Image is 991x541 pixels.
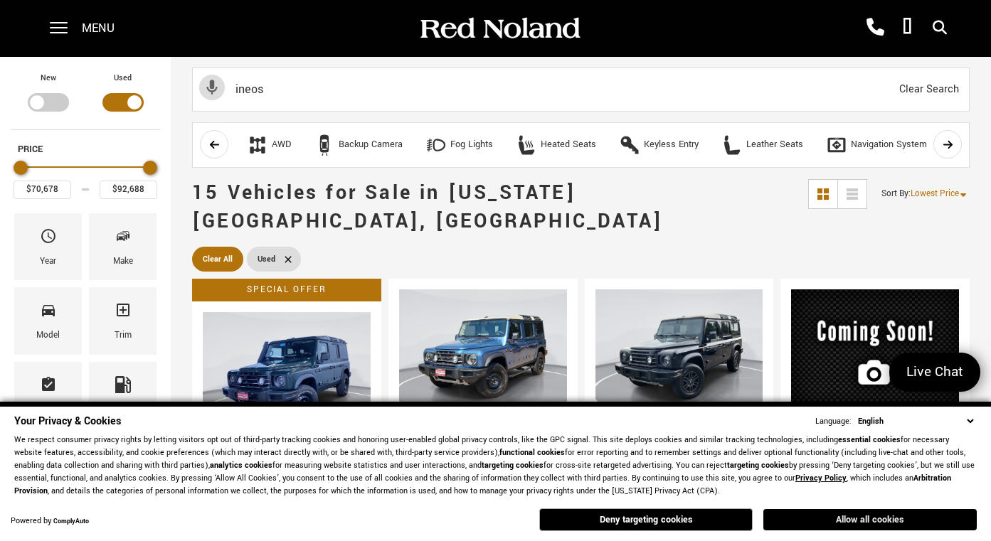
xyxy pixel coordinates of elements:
[114,71,132,85] label: Used
[100,181,157,199] input: Maximum
[611,130,706,160] button: Keyless EntryKeyless Entry
[450,139,493,151] div: Fog Lights
[508,130,604,160] button: Heated SeatsHeated Seats
[41,71,56,85] label: New
[721,134,743,156] div: Leather Seats
[314,134,335,156] div: Backup Camera
[89,362,157,429] div: FueltypeFueltype
[89,213,157,280] div: MakeMake
[14,362,82,429] div: FeaturesFeatures
[911,188,959,200] span: Lowest Price
[899,363,970,382] span: Live Chat
[818,130,935,160] button: Navigation SystemNavigation System
[499,447,565,458] strong: functional cookies
[14,434,977,498] p: We respect consumer privacy rights by letting visitors opt out of third-party tracking cookies an...
[115,298,132,328] span: Trim
[815,417,852,426] div: Language:
[40,224,57,254] span: Year
[881,188,911,200] span: Sort By :
[541,139,596,151] div: Heated Seats
[727,460,789,471] strong: targeting cookies
[40,298,57,328] span: Model
[418,16,581,41] img: Red Noland Auto Group
[14,161,28,175] div: Minimum Price
[791,289,959,419] img: 2024 INEOS Grenadier Wagon
[192,279,381,301] div: Special Offer
[18,143,153,156] h5: Price
[399,289,567,415] img: 2024 INEOS Grenadier Wagon
[892,68,966,111] span: Clear Search
[115,328,132,343] div: Trim
[746,139,803,151] div: Leather Seats
[40,373,57,402] span: Features
[14,287,82,354] div: ModelModel
[200,130,228,159] button: scroll left
[89,287,157,354] div: TrimTrim
[714,130,811,160] button: Leather SeatsLeather Seats
[36,328,60,343] div: Model
[272,139,291,151] div: AWD
[11,71,160,129] div: Filter by Vehicle Type
[113,254,133,269] div: Make
[40,254,56,269] div: Year
[539,508,753,531] button: Deny targeting cookies
[838,434,901,445] strong: essential cookies
[115,224,132,254] span: Make
[11,517,89,526] div: Powered by
[14,156,157,199] div: Price
[306,130,410,160] button: Backup CameraBackup Camera
[14,213,82,280] div: YearYear
[644,139,699,151] div: Keyless Entry
[203,250,233,268] span: Clear All
[425,134,447,156] div: Fog Lights
[239,130,299,160] button: AWDAWD
[14,414,121,429] span: Your Privacy & Cookies
[851,139,927,151] div: Navigation System
[14,181,71,199] input: Minimum
[826,134,847,156] div: Navigation System
[199,75,225,100] svg: Click to toggle on voice search
[418,130,501,160] button: Fog LightsFog Lights
[795,473,847,483] a: Privacy Policy
[247,134,268,156] div: AWD
[889,353,980,392] a: Live Chat
[595,289,763,415] img: 2024 INEOS Grenadier Wagon
[339,139,403,151] div: Backup Camera
[192,68,970,112] input: Search Inventory
[115,373,132,402] span: Fueltype
[143,161,157,175] div: Maximum Price
[482,460,544,471] strong: targeting cookies
[53,517,89,526] a: ComplyAuto
[516,134,537,156] div: Heated Seats
[192,179,663,235] span: 15 Vehicles for Sale in [US_STATE][GEOGRAPHIC_DATA], [GEOGRAPHIC_DATA]
[203,312,371,437] img: 2024 INEOS Grenadier Wagon
[854,414,977,428] select: Language Select
[933,130,962,159] button: scroll right
[763,509,977,530] button: Allow all cookies
[258,250,275,268] span: Used
[210,460,272,471] strong: analytics cookies
[619,134,640,156] div: Keyless Entry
